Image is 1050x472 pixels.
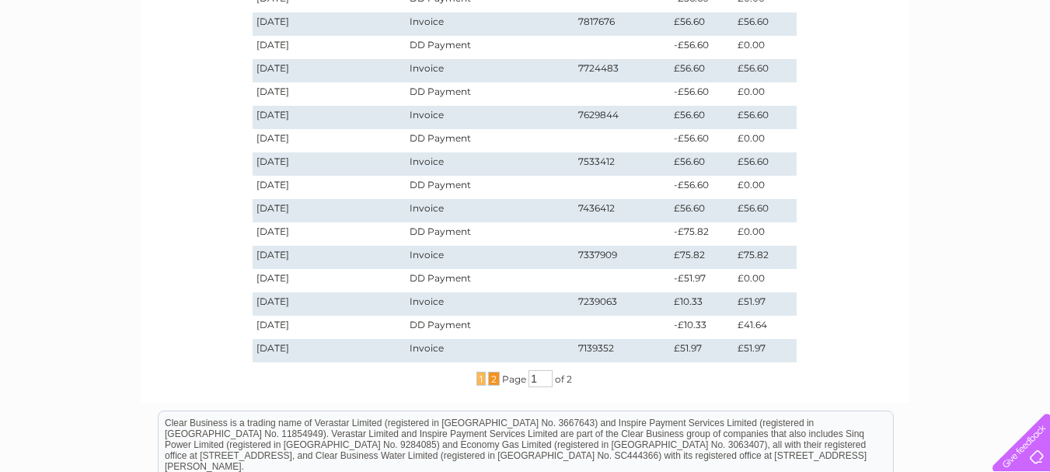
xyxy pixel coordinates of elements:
[574,152,671,176] td: 7533412
[406,339,574,362] td: Invoice
[670,292,734,316] td: £10.33
[734,199,796,222] td: £56.60
[253,129,406,152] td: [DATE]
[734,339,796,362] td: £51.97
[734,129,796,152] td: £0.00
[734,36,796,59] td: £0.00
[670,339,734,362] td: £51.97
[406,176,574,199] td: DD Payment
[406,222,574,246] td: DD Payment
[406,316,574,339] td: DD Payment
[670,199,734,222] td: £56.60
[734,152,796,176] td: £56.60
[915,66,937,78] a: Blog
[253,222,406,246] td: [DATE]
[734,82,796,106] td: £0.00
[670,222,734,246] td: -£75.82
[670,82,734,106] td: -£56.60
[406,106,574,129] td: Invoice
[574,106,671,129] td: 7629844
[999,66,1035,78] a: Log out
[734,59,796,82] td: £56.60
[670,269,734,292] td: -£51.97
[734,222,796,246] td: £0.00
[253,176,406,199] td: [DATE]
[476,372,486,386] span: 1
[670,152,734,176] td: £56.60
[406,292,574,316] td: Invoice
[253,12,406,36] td: [DATE]
[253,36,406,59] td: [DATE]
[670,176,734,199] td: -£56.60
[567,373,572,385] span: 2
[815,66,849,78] a: Energy
[502,373,526,385] span: Page
[574,246,671,269] td: 7337909
[253,339,406,362] td: [DATE]
[670,106,734,129] td: £56.60
[253,316,406,339] td: [DATE]
[734,106,796,129] td: £56.60
[947,66,985,78] a: Contact
[670,129,734,152] td: -£56.60
[670,36,734,59] td: -£56.60
[670,12,734,36] td: £56.60
[37,40,116,88] img: logo.png
[670,59,734,82] td: £56.60
[253,82,406,106] td: [DATE]
[574,292,671,316] td: 7239063
[734,12,796,36] td: £56.60
[734,316,796,339] td: £41.64
[574,12,671,36] td: 7817676
[734,176,796,199] td: £0.00
[406,59,574,82] td: Invoice
[734,292,796,316] td: £51.97
[734,246,796,269] td: £75.82
[574,199,671,222] td: 7436412
[406,152,574,176] td: Invoice
[406,129,574,152] td: DD Payment
[555,373,564,385] span: of
[670,246,734,269] td: £75.82
[253,292,406,316] td: [DATE]
[253,59,406,82] td: [DATE]
[253,152,406,176] td: [DATE]
[734,269,796,292] td: £0.00
[253,269,406,292] td: [DATE]
[406,12,574,36] td: Invoice
[859,66,905,78] a: Telecoms
[670,316,734,339] td: -£10.33
[406,246,574,269] td: Invoice
[406,82,574,106] td: DD Payment
[776,66,806,78] a: Water
[406,199,574,222] td: Invoice
[574,339,671,362] td: 7139352
[253,106,406,129] td: [DATE]
[757,8,864,27] a: 0333 014 3131
[159,9,893,75] div: Clear Business is a trading name of Verastar Limited (registered in [GEOGRAPHIC_DATA] No. 3667643...
[406,269,574,292] td: DD Payment
[406,36,574,59] td: DD Payment
[574,59,671,82] td: 7724483
[253,246,406,269] td: [DATE]
[488,372,500,386] span: 2
[253,199,406,222] td: [DATE]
